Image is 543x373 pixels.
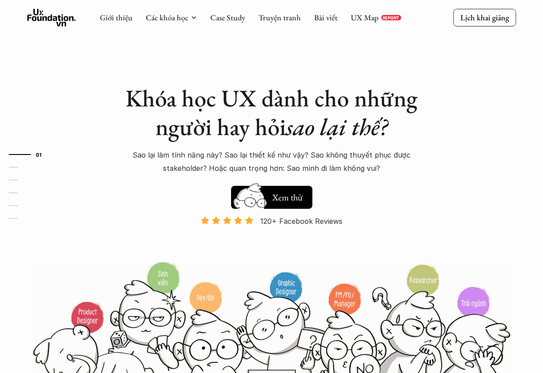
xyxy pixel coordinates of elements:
[453,9,516,26] a: Lịch khai giảng
[314,12,338,23] a: Bài viết
[100,12,133,23] a: Giới thiệu
[210,12,245,23] a: Case Study
[9,149,51,160] a: 01
[117,84,426,141] h1: Khóa học UX dành cho những người hay hỏi
[286,111,387,142] em: sao lại thế?
[351,12,379,23] a: UX Map
[260,215,342,228] p: 120+ Facebook Reviews
[271,191,304,203] h5: Xem thử
[193,216,350,260] a: 120+ Facebook Reviews
[146,12,188,23] a: Các khóa học
[383,15,399,20] p: REPORT
[460,12,509,23] p: Lịch khai giảng
[36,151,42,158] strong: 01
[231,181,312,209] a: Xem thử
[258,12,301,23] a: Truyện tranh
[117,148,426,175] p: Sao lại làm tính năng này? Sao lại thiết kế như vậy? Sao không thuyết phục được stakeholder? Hoặc...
